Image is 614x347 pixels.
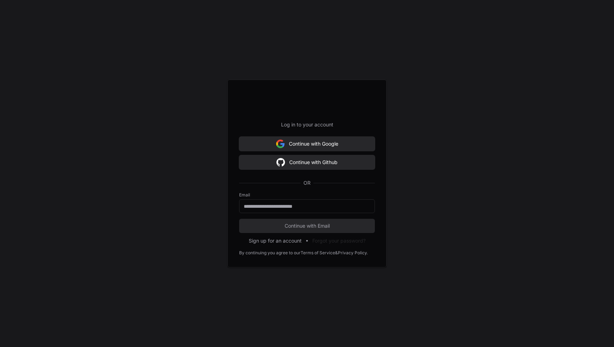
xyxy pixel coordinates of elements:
[335,250,338,256] div: &
[239,121,375,128] p: Log in to your account
[338,250,368,256] a: Privacy Policy.
[301,179,313,186] span: OR
[239,219,375,233] button: Continue with Email
[276,137,285,151] img: Sign in with google
[239,222,375,229] span: Continue with Email
[239,192,375,198] label: Email
[239,250,301,256] div: By continuing you agree to our
[276,155,285,169] img: Sign in with google
[239,137,375,151] button: Continue with Google
[301,250,335,256] a: Terms of Service
[239,155,375,169] button: Continue with Github
[312,237,366,244] button: Forgot your password?
[249,237,302,244] button: Sign up for an account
